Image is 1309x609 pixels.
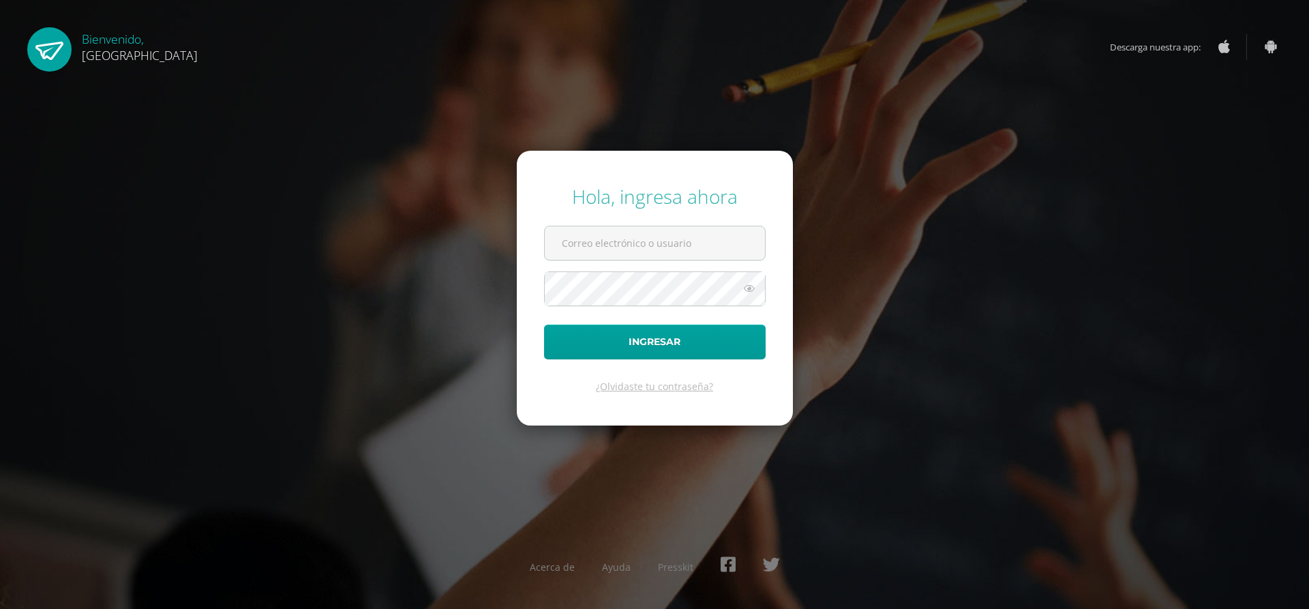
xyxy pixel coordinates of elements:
a: ¿Olvidaste tu contraseña? [596,380,713,393]
div: Bienvenido, [82,27,198,63]
a: Acerca de [530,561,575,574]
span: Descarga nuestra app: [1110,34,1214,60]
a: Presskit [658,561,693,574]
input: Correo electrónico o usuario [545,226,765,260]
span: [GEOGRAPHIC_DATA] [82,47,198,63]
div: Hola, ingresa ahora [544,183,766,209]
a: Ayuda [602,561,631,574]
button: Ingresar [544,325,766,359]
